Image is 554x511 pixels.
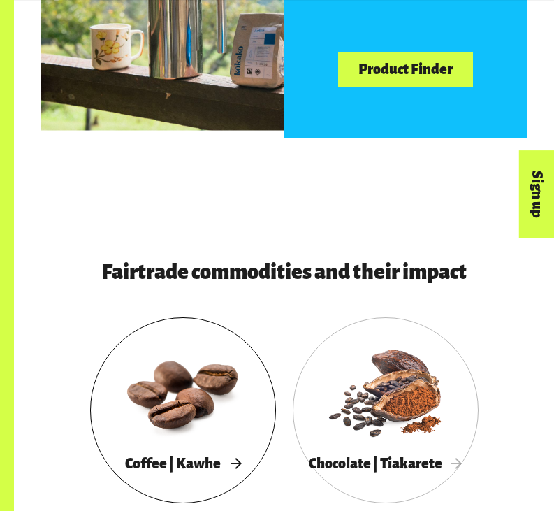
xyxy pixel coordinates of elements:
span: Coffee | Kawhe [125,456,241,471]
a: Product Finder [338,52,472,87]
h3: Fairtrade commodities and their impact [41,261,527,285]
a: Chocolate | Tiakarete [293,317,479,503]
a: Coffee | Kawhe [90,317,276,503]
span: Chocolate | Tiakarete [309,456,462,471]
